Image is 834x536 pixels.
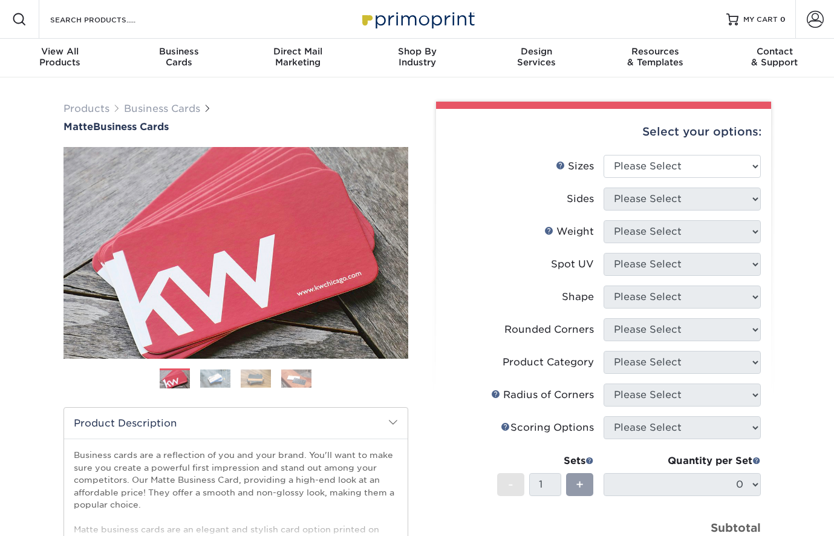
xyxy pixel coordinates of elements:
[160,364,190,394] img: Business Cards 01
[357,39,477,77] a: Shop ByIndustry
[357,46,477,57] span: Shop By
[238,39,357,77] a: Direct MailMarketing
[64,121,408,132] a: MatteBusiness Cards
[508,476,513,494] span: -
[596,46,715,57] span: Resources
[64,121,408,132] h1: Business Cards
[556,159,594,174] div: Sizes
[119,46,238,57] span: Business
[477,46,596,57] span: Design
[576,476,584,494] span: +
[596,46,715,68] div: & Templates
[446,109,761,155] div: Select your options:
[119,46,238,68] div: Cards
[715,46,834,68] div: & Support
[715,39,834,77] a: Contact& Support
[119,39,238,77] a: BusinessCards
[743,15,778,25] span: MY CART
[562,290,594,304] div: Shape
[238,46,357,57] span: Direct Mail
[567,192,594,206] div: Sides
[503,355,594,370] div: Product Category
[715,46,834,57] span: Contact
[357,6,478,32] img: Primoprint
[64,408,408,439] h2: Product Description
[238,46,357,68] div: Marketing
[281,369,311,388] img: Business Cards 04
[501,420,594,435] div: Scoring Options
[477,39,596,77] a: DesignServices
[49,12,167,27] input: SEARCH PRODUCTS.....
[780,15,786,24] span: 0
[544,224,594,239] div: Weight
[477,46,596,68] div: Services
[504,322,594,337] div: Rounded Corners
[596,39,715,77] a: Resources& Templates
[711,521,761,534] strong: Subtotal
[604,454,761,468] div: Quantity per Set
[64,121,93,132] span: Matte
[551,257,594,272] div: Spot UV
[200,369,230,388] img: Business Cards 02
[124,103,200,114] a: Business Cards
[357,46,477,68] div: Industry
[64,103,109,114] a: Products
[491,388,594,402] div: Radius of Corners
[497,454,594,468] div: Sets
[241,369,271,388] img: Business Cards 03
[64,80,408,425] img: Matte 01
